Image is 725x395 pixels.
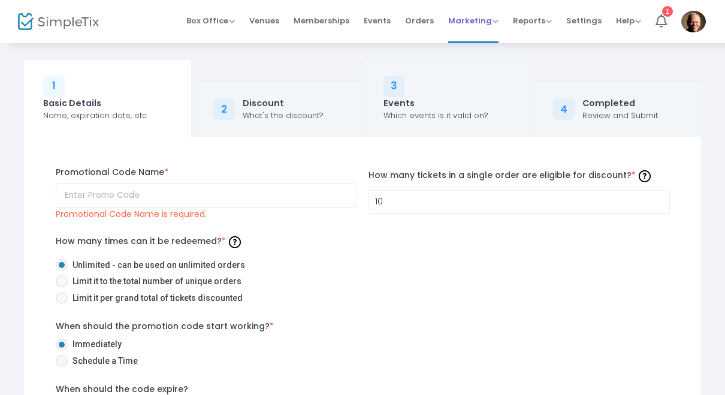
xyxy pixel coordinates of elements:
input: Enter Promo Code [56,183,357,208]
span: Help [616,15,641,26]
span: How many times can it be redeemed? [56,235,244,247]
div: Basic Details [43,97,147,110]
div: 3 [383,76,405,97]
label: Promotional Code Name [56,166,357,179]
p: Promotional Code Name is required. [56,208,207,220]
div: Review and Submit [582,110,658,122]
span: Events [364,5,391,36]
span: Venues [249,5,279,36]
div: Completed [582,97,658,110]
span: Limit it to the total number of unique orders [68,275,241,288]
span: Reports [513,15,552,26]
img: question-mark [229,236,241,248]
div: Discount [243,97,324,110]
img: question-mark [639,170,651,182]
span: Limit it per grand total of tickets discounted [68,292,243,304]
span: Memberships [294,5,349,36]
span: Schedule a Time [68,355,138,367]
span: Box Office [186,15,235,26]
span: Orders [405,5,434,36]
div: Name, expiration date, etc [43,110,147,122]
div: Events [383,97,488,110]
span: Settings [566,5,602,36]
span: Marketing [448,15,499,26]
span: Immediately [68,338,122,351]
div: 1 [43,76,65,97]
div: 1 [662,6,673,17]
div: 2 [213,98,235,120]
div: 4 [553,98,575,120]
label: How many tickets in a single order are eligible for discount? [368,166,670,185]
span: Unlimited - can be used on unlimited orders [68,259,245,272]
label: When should the promotion code start working? [56,320,274,333]
div: Which events is it valid on? [383,110,488,122]
div: What's the discount? [243,110,324,122]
